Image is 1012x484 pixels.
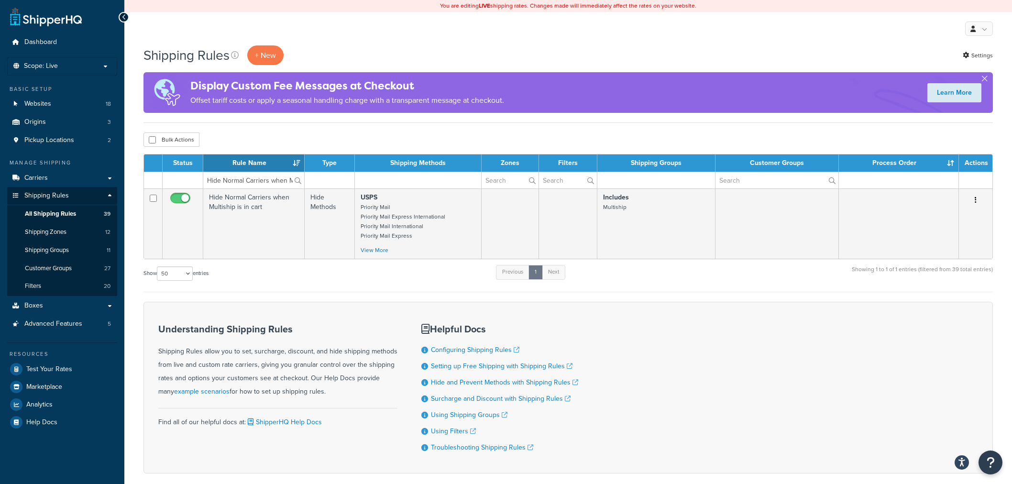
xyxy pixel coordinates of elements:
h3: Understanding Shipping Rules [158,324,397,334]
span: 20 [104,282,110,290]
span: 27 [104,264,110,273]
a: Next [542,265,565,279]
th: Actions [959,154,992,172]
th: Process Order : activate to sort column ascending [839,154,959,172]
li: Shipping Zones [7,223,117,241]
span: Scope: Live [24,62,58,70]
a: ShipperHQ Help Docs [246,417,322,427]
div: Resources [7,350,117,358]
a: View More [361,246,388,254]
span: Websites [24,100,51,108]
span: 5 [108,320,111,328]
span: Marketplace [26,383,62,391]
th: Shipping Methods [355,154,482,172]
a: Carriers [7,169,117,187]
span: Shipping Zones [25,228,66,236]
a: Shipping Groups 11 [7,242,117,259]
a: Analytics [7,396,117,413]
a: example scenarios [174,386,230,396]
span: Pickup Locations [24,136,74,144]
span: 2 [108,136,111,144]
strong: Includes [603,192,629,202]
span: Customer Groups [25,264,72,273]
a: Origins 3 [7,113,117,131]
span: Analytics [26,401,53,409]
a: Learn More [927,83,981,102]
span: 12 [105,228,110,236]
input: Search [482,172,539,188]
span: All Shipping Rules [25,210,76,218]
small: Multiship [603,203,627,211]
input: Search [715,172,838,188]
td: Hide Normal Carriers when Multiship is in cart [203,188,305,259]
div: Basic Setup [7,85,117,93]
li: Origins [7,113,117,131]
a: Configuring Shipping Rules [431,345,519,355]
span: Origins [24,118,46,126]
span: 39 [104,210,110,218]
span: Advanced Features [24,320,82,328]
span: Carriers [24,174,48,182]
span: Dashboard [24,38,57,46]
a: Advanced Features 5 [7,315,117,333]
li: Shipping Rules [7,187,117,296]
span: 3 [108,118,111,126]
a: Customer Groups 27 [7,260,117,277]
strong: USPS [361,192,377,202]
button: Open Resource Center [979,451,1002,474]
a: 1 [528,265,543,279]
div: Manage Shipping [7,159,117,167]
span: Shipping Rules [24,192,69,200]
li: Customer Groups [7,260,117,277]
b: LIVE [479,1,490,10]
a: Dashboard [7,33,117,51]
li: All Shipping Rules [7,205,117,223]
a: Test Your Rates [7,361,117,378]
a: ShipperHQ Home [10,7,82,26]
a: Help Docs [7,414,117,431]
a: Hide and Prevent Methods with Shipping Rules [431,377,578,387]
th: Type [305,154,355,172]
span: Shipping Groups [25,246,69,254]
li: Websites [7,95,117,113]
a: Shipping Rules [7,187,117,205]
a: Troubleshooting Shipping Rules [431,442,533,452]
li: Shipping Groups [7,242,117,259]
div: Showing 1 to 1 of 1 entries (filtered from 39 total entries) [852,264,993,285]
a: Boxes [7,297,117,315]
span: Boxes [24,302,43,310]
span: 18 [106,100,111,108]
button: Bulk Actions [143,132,199,147]
a: Settings [963,49,993,62]
span: 11 [107,246,110,254]
a: Setting up Free Shipping with Shipping Rules [431,361,572,371]
th: Zones [482,154,539,172]
select: Showentries [157,266,193,281]
th: Rule Name : activate to sort column descending [203,154,305,172]
a: Previous [496,265,529,279]
h4: Display Custom Fee Messages at Checkout [190,78,504,94]
a: Pickup Locations 2 [7,132,117,149]
a: Shipping Zones 12 [7,223,117,241]
a: Filters 20 [7,277,117,295]
td: Hide Methods [305,188,355,259]
span: Test Your Rates [26,365,72,374]
input: Search [539,172,597,188]
a: All Shipping Rules 39 [7,205,117,223]
a: Surcharge and Discount with Shipping Rules [431,394,571,404]
h1: Shipping Rules [143,46,230,65]
li: Marketplace [7,378,117,396]
p: Offset tariff costs or apply a seasonal handling charge with a transparent message at checkout. [190,94,504,107]
div: Find all of our helpful docs at: [158,408,397,429]
th: Status [163,154,203,172]
th: Shipping Groups [597,154,715,172]
span: Filters [25,282,41,290]
li: Pickup Locations [7,132,117,149]
small: Priority Mail Priority Mail Express International Priority Mail International Priority Mail Express [361,203,445,240]
a: Websites 18 [7,95,117,113]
